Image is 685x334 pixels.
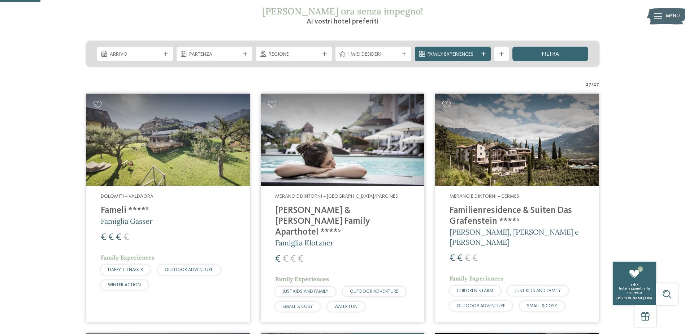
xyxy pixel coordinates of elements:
[350,289,398,294] span: OUTDOOR ADVENTURE
[101,194,153,199] span: Dolomiti – Valdaora
[261,94,424,322] a: Cercate un hotel per famiglie? Qui troverete solo i migliori! Merano e dintorni – [GEOGRAPHIC_DAT...
[275,275,329,283] span: Family Experiences
[290,254,296,264] span: €
[450,254,455,263] span: €
[282,289,328,294] span: JUST KIDS AND FAMILY
[307,18,378,25] span: Ai vostri hotel preferiti
[435,94,599,322] a: Cercate un hotel per famiglie? Qui troverete solo i migliori! Merano e dintorni – Cermes Familien...
[450,275,503,282] span: Family Experiences
[542,51,559,57] span: filtra
[613,262,656,305] a: 3 3 di 5 hotel aggiunti alla richiesta [PERSON_NAME] ora
[123,233,129,242] span: €
[108,283,141,287] span: WINTER ACTION
[101,254,155,261] span: Family Experiences
[638,266,643,272] span: 3
[165,267,213,272] span: OUTDOOR ADVENTURE
[86,94,250,186] img: Cercate un hotel per famiglie? Qui troverete solo i migliori!
[282,304,313,309] span: SMALL & COSY
[457,304,505,308] span: OUTDOOR ADVENTURE
[275,205,410,238] h4: [PERSON_NAME] & [PERSON_NAME] Family Aparthotel ****ˢ
[108,233,114,242] span: €
[435,94,599,186] img: Cercate un hotel per famiglie? Qui troverete solo i migliori!
[101,217,153,226] span: Famiglia Gasser
[616,296,653,300] span: [PERSON_NAME] ora
[591,81,594,88] span: /
[348,51,399,58] span: I miei desideri
[465,254,470,263] span: €
[108,267,143,272] span: HAPPY TEENAGER
[637,283,638,286] span: 5
[457,288,493,293] span: CHILDREN’S FARM
[450,205,584,227] h4: Familienresidence & Suiten Das Grafenstein ****ˢ
[586,81,591,88] span: 27
[594,81,599,88] span: 27
[527,304,557,308] span: SMALL & COSY
[275,238,334,247] span: Famiglia Klotzner
[189,51,240,58] span: Partenza
[428,51,478,58] span: Family Experiences
[515,288,561,293] span: JUST KIDS AND FAMILY
[116,233,121,242] span: €
[101,233,106,242] span: €
[450,194,519,199] span: Merano e dintorni – Cermes
[619,287,650,294] span: hotel aggiunti alla richiesta
[630,283,632,286] span: 3
[283,254,288,264] span: €
[110,51,160,58] span: Arrivo
[86,94,250,322] a: Cercate un hotel per famiglie? Qui troverete solo i migliori! Dolomiti – Valdaora Fameli ****ˢ Fa...
[298,254,303,264] span: €
[261,94,424,186] img: Cercate un hotel per famiglie? Qui troverete solo i migliori!
[472,254,478,263] span: €
[275,254,281,264] span: €
[334,304,357,309] span: WATER FUN
[450,227,579,247] span: [PERSON_NAME], [PERSON_NAME] e [PERSON_NAME]
[633,283,636,286] span: di
[457,254,463,263] span: €
[269,51,319,58] span: Regione
[262,5,423,17] span: [PERSON_NAME] ora senza impegno!
[275,194,398,199] span: Merano e dintorni – [GEOGRAPHIC_DATA]/Parcines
